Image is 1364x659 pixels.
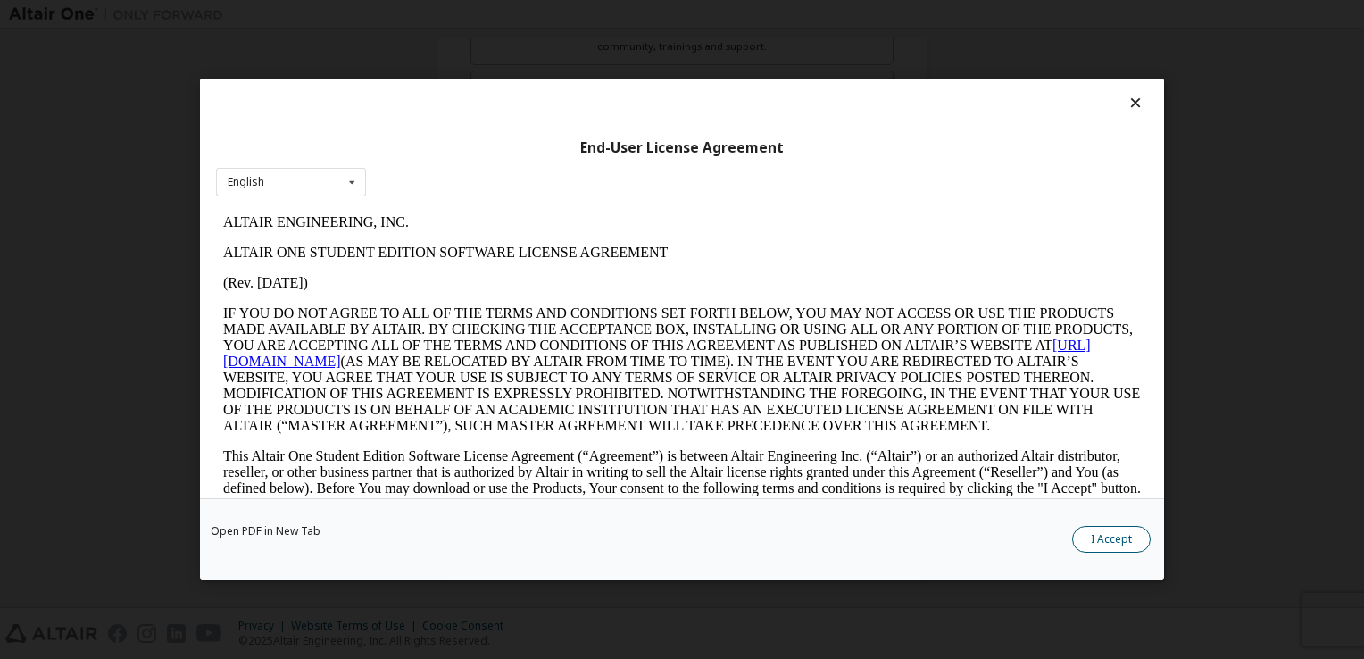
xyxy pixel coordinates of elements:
[211,527,320,538] a: Open PDF in New Tab
[7,241,925,305] p: This Altair One Student Edition Software License Agreement (“Agreement”) is between Altair Engine...
[7,130,875,162] a: [URL][DOMAIN_NAME]
[7,7,925,23] p: ALTAIR ENGINEERING, INC.
[7,68,925,84] p: (Rev. [DATE])
[7,38,925,54] p: ALTAIR ONE STUDENT EDITION SOFTWARE LICENSE AGREEMENT
[1072,527,1151,554] button: I Accept
[228,177,264,188] div: English
[216,139,1148,157] div: End-User License Agreement
[7,98,925,227] p: IF YOU DO NOT AGREE TO ALL OF THE TERMS AND CONDITIONS SET FORTH BELOW, YOU MAY NOT ACCESS OR USE...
